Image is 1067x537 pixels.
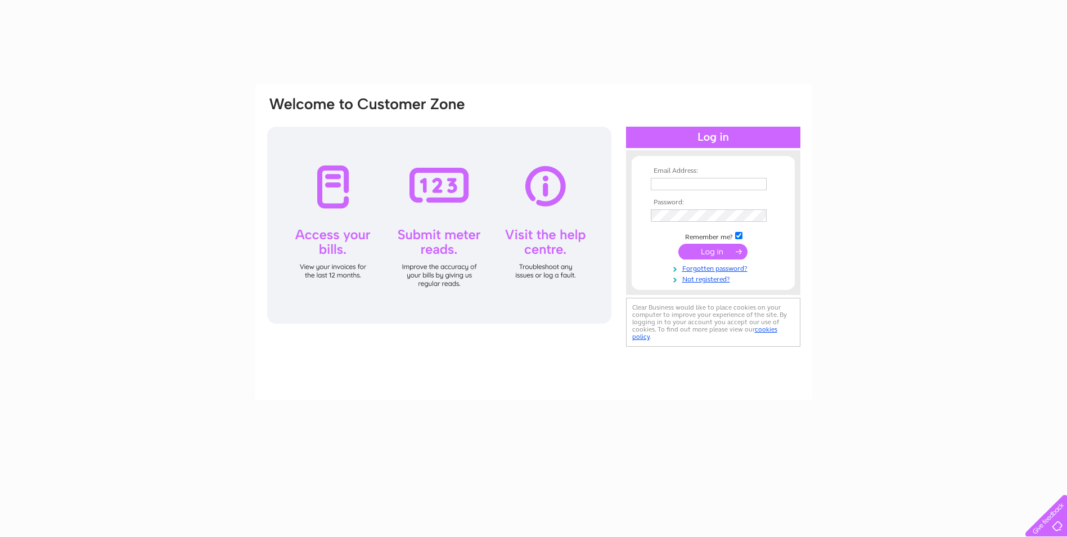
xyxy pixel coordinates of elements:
[632,325,777,341] a: cookies policy
[678,244,748,259] input: Submit
[648,167,778,175] th: Email Address:
[648,230,778,241] td: Remember me?
[648,199,778,207] th: Password:
[626,298,800,347] div: Clear Business would like to place cookies on your computer to improve your experience of the sit...
[651,262,778,273] a: Forgotten password?
[651,273,778,284] a: Not registered?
